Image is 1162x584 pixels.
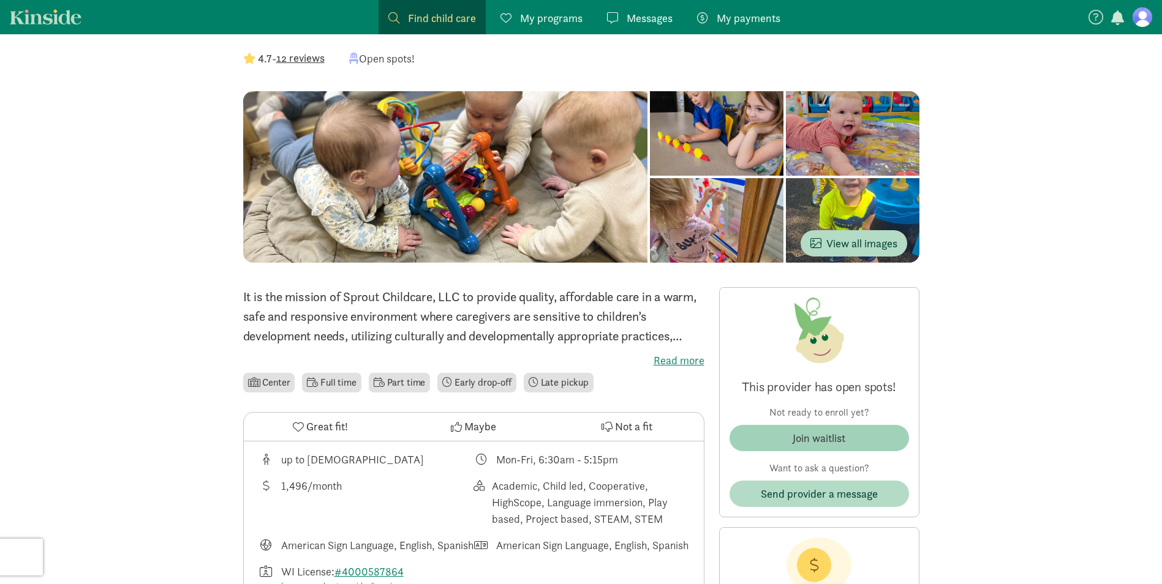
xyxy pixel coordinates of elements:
[258,51,272,66] strong: 4.7
[349,50,415,67] div: Open spots!
[258,451,474,468] div: Age range for children that this provider cares for
[730,481,909,507] button: Send provider a message
[801,230,907,256] button: View all images
[496,451,618,468] div: Mon-Fri, 6:30am - 5:15pm
[810,235,897,252] span: View all images
[730,378,909,395] p: This provider has open spots!
[243,50,325,67] div: -
[730,425,909,451] button: Join waitlist
[243,287,704,346] p: It is the mission of Sprout Childcare, LLC to provide quality, affordable care in a warm, safe an...
[464,418,496,435] span: Maybe
[524,373,594,392] li: Late pickup
[258,537,474,553] div: Languages taught
[550,413,703,441] button: Not a fit
[794,298,844,364] img: Provider logo
[520,10,583,26] span: My programs
[244,413,397,441] button: Great fit!
[258,477,474,527] div: Average tuition for this program
[761,485,878,502] span: Send provider a message
[496,537,689,553] div: American Sign Language, English, Spanish
[281,537,473,553] div: American Sign Language, English, Spanish
[730,461,909,476] p: Want to ask a question?
[306,418,348,435] span: Great fit!
[473,537,689,553] div: Languages spoken
[276,50,325,66] button: 12 reviews
[369,373,430,392] li: Part time
[473,477,689,527] div: This provider's education philosophy
[334,564,404,578] a: #4000587864
[243,353,704,368] label: Read more
[793,430,845,446] div: Join waitlist
[397,413,550,441] button: Maybe
[730,405,909,420] p: Not ready to enroll yet?
[281,451,424,468] div: up to [DEMOGRAPHIC_DATA]
[627,10,673,26] span: Messages
[717,10,780,26] span: My payments
[302,373,361,392] li: Full time
[281,477,342,527] div: 1,496/month
[615,418,652,435] span: Not a fit
[492,477,689,527] div: Academic, Child led, Cooperative, HighScope, Language immersion, Play based, Project based, STEAM...
[473,451,689,468] div: Class schedule
[408,10,476,26] span: Find child care
[10,9,81,24] a: Kinside
[437,373,516,392] li: Early drop-off
[243,373,295,392] li: Center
